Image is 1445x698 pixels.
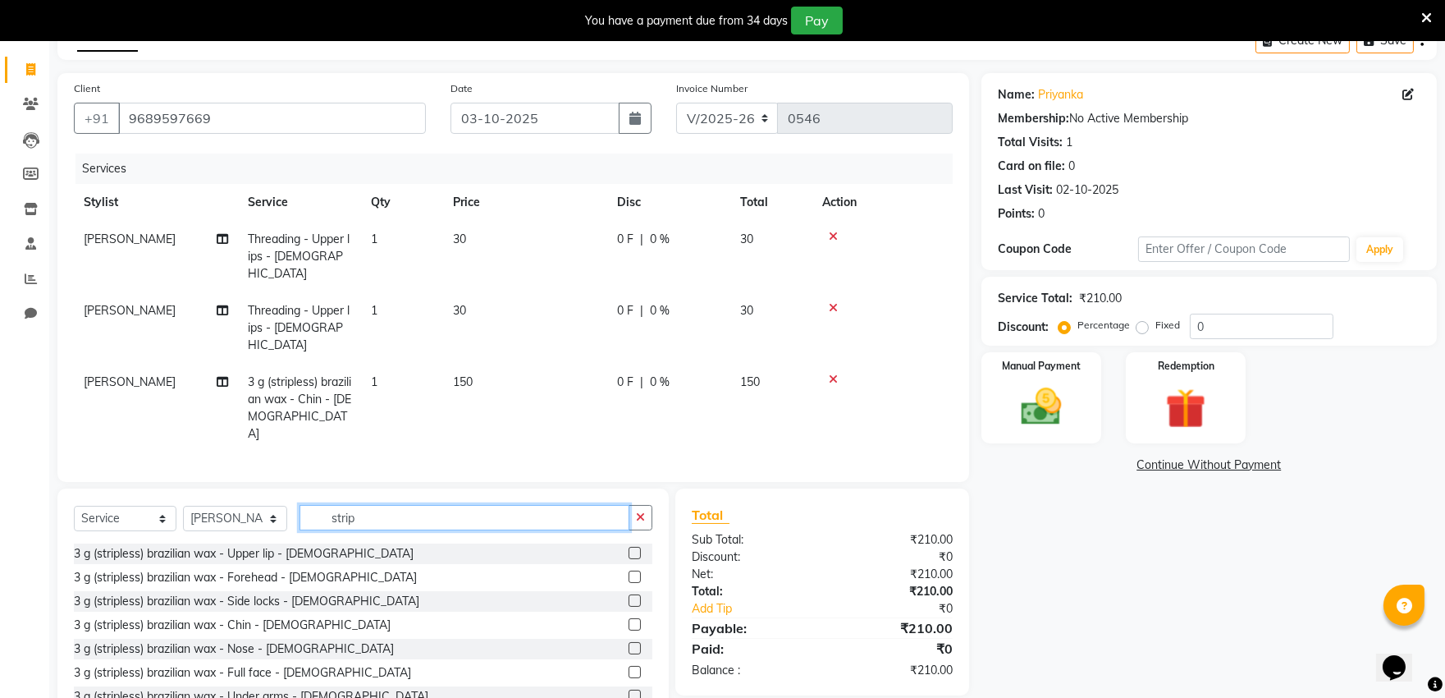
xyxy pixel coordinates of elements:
label: Manual Payment [1002,359,1081,374]
span: 0 F [617,231,633,248]
span: 0 F [617,302,633,319]
input: Search or Scan [300,505,629,530]
div: Discount: [679,549,822,566]
span: [PERSON_NAME] [84,303,176,318]
th: Qty [361,184,443,221]
div: Services [75,154,965,184]
span: Total [692,507,729,524]
input: Enter Offer / Coupon Code [1138,236,1350,262]
th: Action [812,184,953,221]
div: Coupon Code [998,241,1139,258]
div: Card on file: [998,158,1065,175]
span: 0 F [617,374,633,391]
th: Service [238,184,361,221]
div: 3 g (stripless) brazilian wax - Forehead - [DEMOGRAPHIC_DATA] [74,569,417,586]
div: Balance : [679,662,822,679]
div: ₹210.00 [822,618,965,638]
span: [PERSON_NAME] [84,232,176,246]
div: Net: [679,566,822,583]
div: Paid: [679,639,822,659]
div: ₹0 [846,600,965,618]
img: _cash.svg [1008,383,1074,430]
span: 1 [371,232,377,246]
span: 3 g (stripless) brazilian wax - Chin - [DEMOGRAPHIC_DATA] [248,374,351,441]
span: | [640,231,643,248]
th: Stylist [74,184,238,221]
span: 1 [371,303,377,318]
a: Priyanka [1038,86,1083,103]
span: 1 [371,374,377,389]
div: 3 g (stripless) brazilian wax - Full face - [DEMOGRAPHIC_DATA] [74,664,411,682]
iframe: chat widget [1376,632,1429,682]
div: Points: [998,205,1035,223]
div: ₹0 [822,639,965,659]
span: 150 [453,374,473,389]
span: | [640,374,643,391]
div: You have a payment due from 34 days [585,12,788,30]
label: Redemption [1158,359,1214,374]
label: Percentage [1077,318,1130,333]
div: ₹210.00 [822,662,965,679]
div: ₹210.00 [822,583,965,600]
span: 30 [740,303,753,318]
span: 150 [740,374,760,389]
div: 1 [1066,134,1072,151]
div: 3 g (stripless) brazilian wax - Upper lip - [DEMOGRAPHIC_DATA] [74,545,414,563]
div: ₹210.00 [822,566,965,583]
div: Sub Total: [679,531,822,549]
button: +91 [74,103,120,134]
span: 0 % [650,302,670,319]
label: Fixed [1155,318,1180,333]
span: | [640,302,643,319]
div: No Active Membership [998,110,1420,127]
div: Payable: [679,618,822,638]
div: ₹210.00 [1079,290,1122,307]
span: 0 % [650,374,670,391]
img: _gift.svg [1153,383,1219,434]
div: Total Visits: [998,134,1063,151]
input: Search by Name/Mobile/Email/Code [118,103,426,134]
button: Apply [1356,237,1403,262]
span: Threading - Upper lips - [DEMOGRAPHIC_DATA] [248,303,350,352]
div: 3 g (stripless) brazilian wax - Chin - [DEMOGRAPHIC_DATA] [74,617,391,634]
a: Continue Without Payment [985,457,1434,474]
label: Invoice Number [676,81,748,96]
span: 30 [453,232,466,246]
div: Discount: [998,319,1049,336]
button: Pay [791,7,843,34]
div: Last Visit: [998,181,1053,199]
th: Total [730,184,812,221]
div: 0 [1068,158,1075,175]
th: Price [443,184,607,221]
label: Client [74,81,100,96]
div: 3 g (stripless) brazilian wax - Side locks - [DEMOGRAPHIC_DATA] [74,593,419,610]
div: Total: [679,583,822,600]
label: Date [450,81,473,96]
span: 30 [453,303,466,318]
div: 02-10-2025 [1056,181,1118,199]
div: ₹0 [822,549,965,566]
div: 0 [1038,205,1045,223]
div: Name: [998,86,1035,103]
div: Service Total: [998,290,1072,307]
span: Threading - Upper lips - [DEMOGRAPHIC_DATA] [248,232,350,281]
a: Add Tip [679,600,846,618]
span: 30 [740,232,753,246]
div: 3 g (stripless) brazilian wax - Nose - [DEMOGRAPHIC_DATA] [74,641,394,658]
span: 0 % [650,231,670,248]
span: [PERSON_NAME] [84,374,176,389]
th: Disc [607,184,730,221]
div: ₹210.00 [822,531,965,549]
div: Membership: [998,110,1069,127]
